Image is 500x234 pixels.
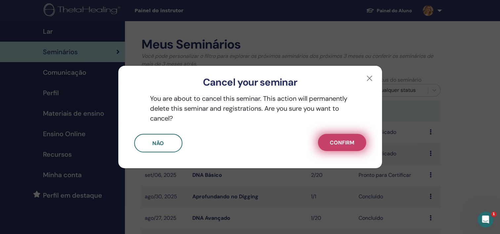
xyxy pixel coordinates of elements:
iframe: Intercom live chat [478,212,493,227]
span: Confirm [330,139,354,146]
h3: Cancel your seminar [129,76,371,88]
span: Não [152,140,164,147]
button: Não [134,134,182,152]
p: You are about to cancel this seminar. This action will permanently delete this seminar and regist... [134,94,366,123]
button: Confirm [318,134,366,151]
span: 1 [491,212,496,217]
